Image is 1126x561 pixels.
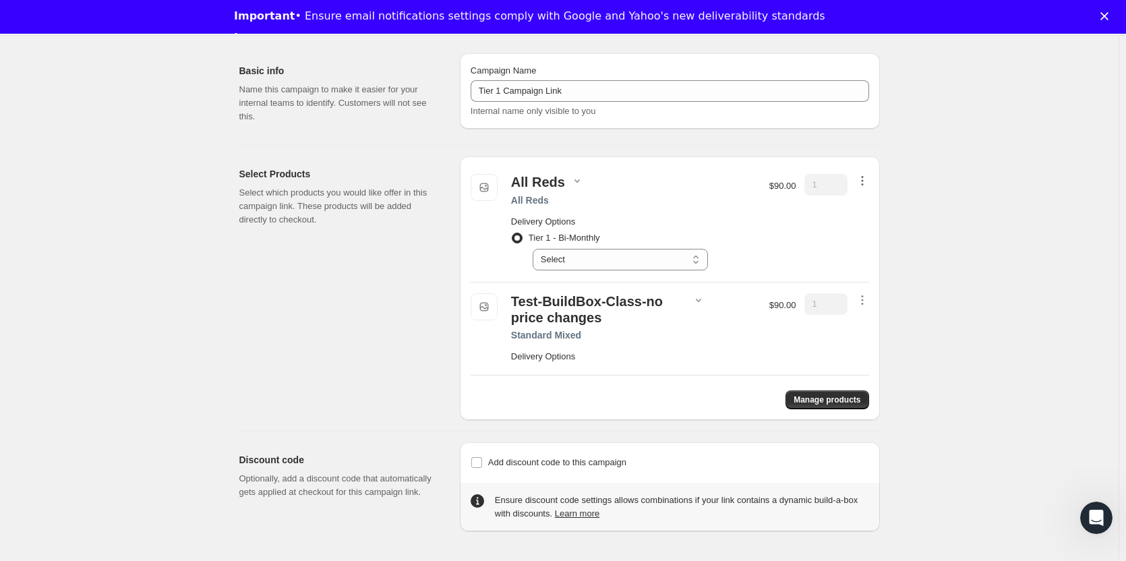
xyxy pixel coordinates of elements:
h2: Delivery Options [511,350,756,363]
span: Tier 1 - Bi-Monthly [529,233,600,243]
span: Internal name only visible to you [471,106,596,116]
b: Important [234,9,295,22]
p: Name this campaign to make it easier for your internal teams to identify. Customers will not see ... [239,83,438,123]
a: Learn more [234,31,303,46]
p: Optionally, add a discount code that automatically gets applied at checkout for this campaign link. [239,472,438,499]
input: Example: Seasonal campaign [471,80,869,102]
span: Campaign Name [471,65,537,76]
div: Test-BuildBox-Class-no price changes [511,293,686,326]
span: Add discount code to this campaign [488,457,626,467]
div: All Reds [511,174,565,190]
div: Standard Mixed [511,328,756,342]
iframe: Intercom live chat [1080,502,1113,534]
p: $90.00 [769,179,796,193]
button: Manage products [786,390,868,409]
h2: Delivery Options [511,215,756,229]
p: $90.00 [769,299,796,312]
div: • Ensure email notifications settings comply with Google and Yahoo's new deliverability standards [234,9,825,23]
div: Close [1100,12,1114,20]
a: Learn more [555,508,599,519]
p: Select which products you would like offer in this campaign link. These products will be added di... [239,186,438,227]
h2: Discount code [239,453,438,467]
div: Ensure discount code settings allows combinations if your link contains a dynamic build-a-box wit... [495,494,869,521]
div: All Reds [511,194,756,207]
h2: Basic info [239,64,438,78]
span: Manage products [794,394,860,405]
h2: Select Products [239,167,438,181]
